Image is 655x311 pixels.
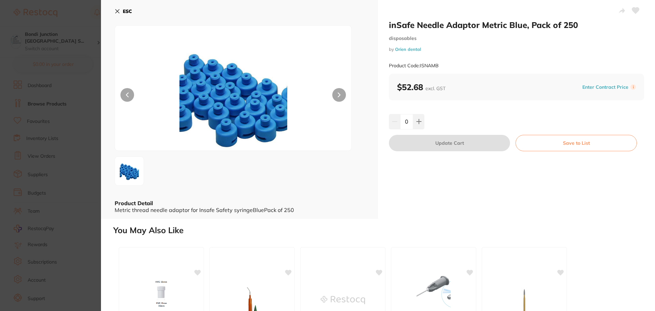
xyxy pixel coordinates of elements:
[389,63,439,69] small: Product Code: ISNAMB
[389,20,644,30] h2: inSafe Needle Adaptor Metric Blue, Pack of 250
[139,277,184,311] img: Aspirator Adaptor set - HVE Adaptor 11mm to 16mm
[395,46,421,52] a: Orien dental
[389,36,644,41] small: disposables
[425,85,446,91] span: excl. GST
[162,43,304,151] img: LTM0ODY2
[123,8,132,14] b: ESC
[115,5,132,17] button: ESC
[411,275,456,309] img: Endodontic Needle Closed End Side Vent 100/Box
[117,159,142,183] img: LTM0ODY2
[580,84,630,90] button: Enter Contract Price
[630,84,636,90] label: i
[389,47,644,52] small: by
[397,82,446,92] b: $52.68
[113,226,652,235] h2: You May Also Like
[115,207,364,213] div: Metric thread needle adaptor for Insafe Safety syringeBluePack of 250
[115,200,153,207] b: Product Detail
[389,135,510,151] button: Update Cart
[515,135,637,151] button: Save to List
